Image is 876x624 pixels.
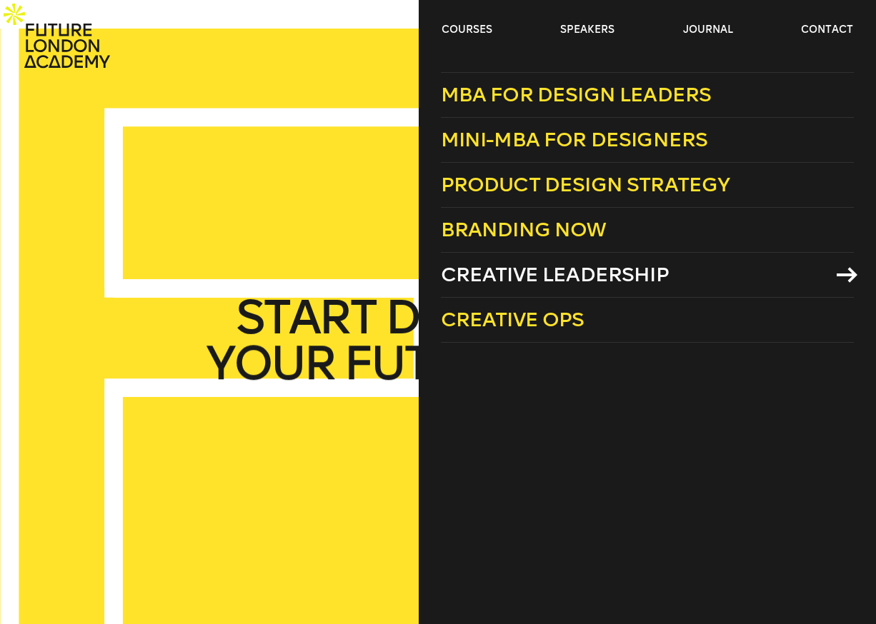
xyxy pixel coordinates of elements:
[441,253,855,298] a: Creative Leadership
[441,208,855,253] a: Branding Now
[441,298,855,343] a: Creative Ops
[441,173,730,196] span: Product Design Strategy
[441,218,607,241] span: Branding Now
[683,23,733,37] a: journal
[442,23,492,37] a: courses
[441,263,669,286] span: Creative Leadership
[441,118,855,163] a: Mini-MBA for Designers
[441,163,855,208] a: Product Design Strategy
[560,23,614,37] a: speakers
[441,83,712,106] span: MBA for Design Leaders
[441,308,584,331] span: Creative Ops
[801,23,853,37] a: contact
[441,128,708,151] span: Mini-MBA for Designers
[441,72,855,118] a: MBA for Design Leaders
